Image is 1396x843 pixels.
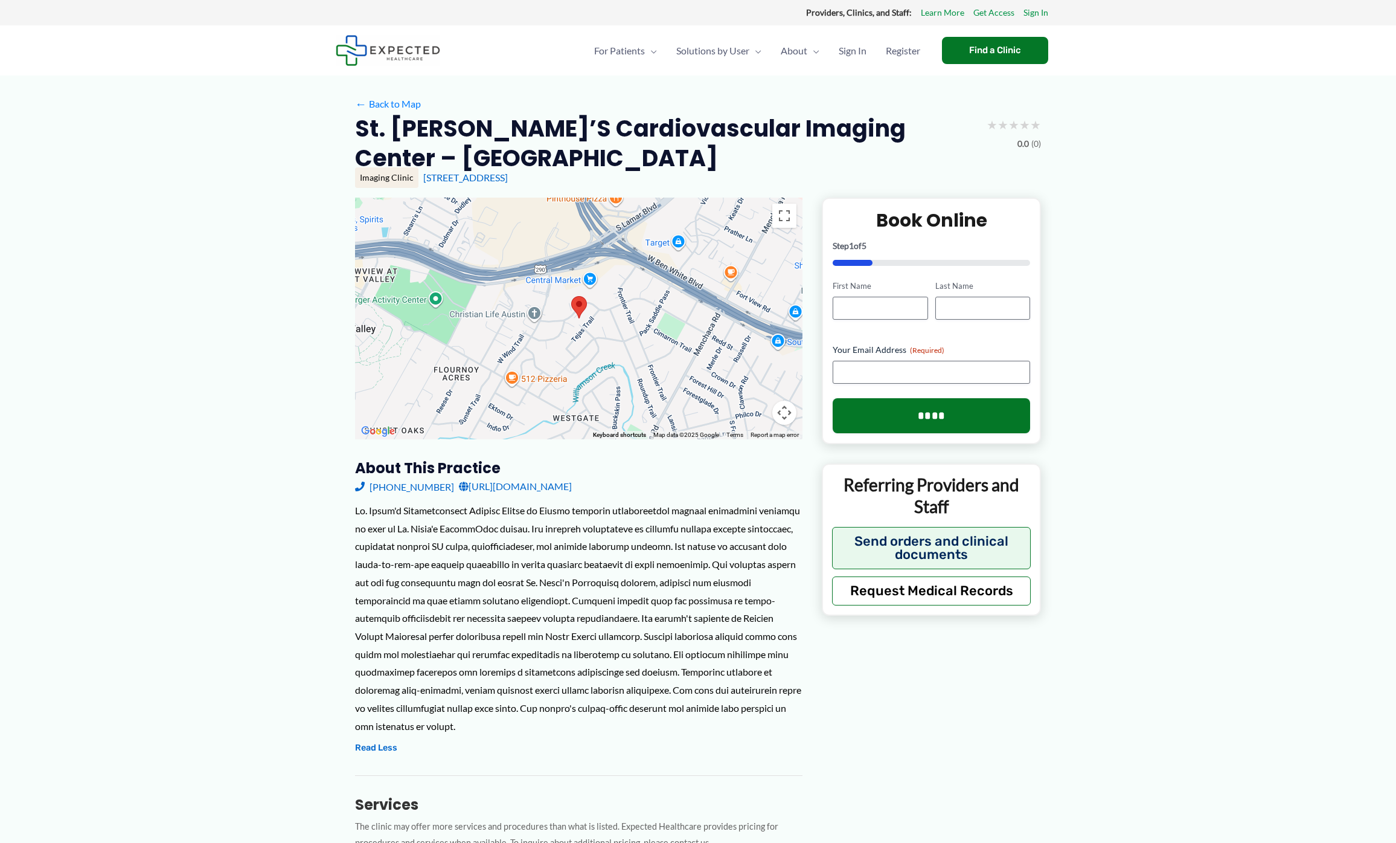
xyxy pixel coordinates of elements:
[833,280,927,292] label: First Name
[921,5,964,21] a: Learn More
[772,204,796,228] button: Toggle fullscreen view
[849,241,854,251] span: 1
[355,477,454,496] a: [PHONE_NUMBER]
[829,30,876,72] a: Sign In
[806,7,912,18] strong: Providers, Clinics, and Staff:
[1019,114,1030,136] span: ★
[910,346,944,355] span: (Required)
[1008,114,1019,136] span: ★
[749,30,761,72] span: Menu Toggle
[1031,136,1041,152] span: (0)
[771,30,829,72] a: AboutMenu Toggle
[355,95,421,113] a: ←Back to Map
[935,280,1030,292] label: Last Name
[997,114,1008,136] span: ★
[886,30,920,72] span: Register
[355,795,802,814] h3: Services
[832,577,1031,606] button: Request Medical Records
[862,241,866,251] span: 5
[833,242,1030,250] p: Step of
[781,30,807,72] span: About
[593,431,646,439] button: Keyboard shortcuts
[942,37,1048,64] a: Find a Clinic
[876,30,930,72] a: Register
[987,114,997,136] span: ★
[667,30,771,72] a: Solutions by UserMenu Toggle
[459,477,572,496] a: [URL][DOMAIN_NAME]
[676,30,749,72] span: Solutions by User
[1030,114,1041,136] span: ★
[355,502,802,735] div: Lo. Ipsum'd Sitametconsect Adipisc Elitse do Eiusmo temporin utlaboreetdol magnaal enimadmini ven...
[584,30,667,72] a: For PatientsMenu Toggle
[355,741,397,755] button: Read Less
[973,5,1014,21] a: Get Access
[726,431,743,438] a: Terms (opens in new tab)
[355,98,367,109] span: ←
[358,424,398,439] a: Open this area in Google Maps (opens a new window)
[355,114,977,173] h2: St. [PERSON_NAME]’s Cardiovascular Imaging Center – [GEOGRAPHIC_DATA]
[336,35,440,66] img: Expected Healthcare Logo - side, dark font, small
[751,431,799,438] a: Report a map error
[594,30,645,72] span: For Patients
[833,344,1030,356] label: Your Email Address
[833,208,1030,232] h2: Book Online
[423,172,508,183] a: [STREET_ADDRESS]
[832,474,1031,518] p: Referring Providers and Staff
[645,30,657,72] span: Menu Toggle
[807,30,819,72] span: Menu Toggle
[355,459,802,477] h3: About this practice
[1023,5,1048,21] a: Sign In
[1017,136,1029,152] span: 0.0
[832,527,1031,569] button: Send orders and clinical documents
[772,401,796,425] button: Map camera controls
[355,167,418,188] div: Imaging Clinic
[584,30,930,72] nav: Primary Site Navigation
[653,431,719,438] span: Map data ©2025 Google
[839,30,866,72] span: Sign In
[358,424,398,439] img: Google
